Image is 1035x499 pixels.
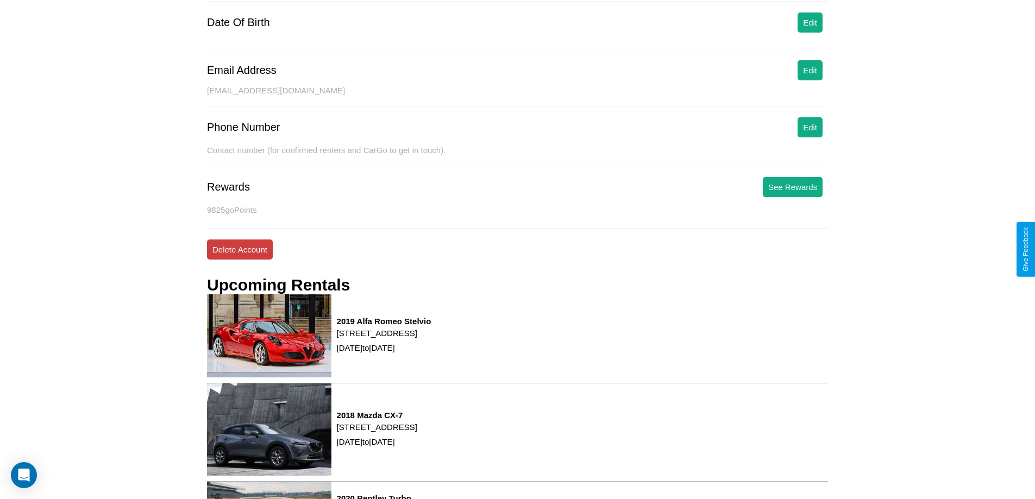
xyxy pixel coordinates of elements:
button: See Rewards [763,177,823,197]
div: Open Intercom Messenger [11,462,37,488]
button: Edit [798,60,823,80]
p: [STREET_ADDRESS] [337,420,417,434]
div: Contact number (for confirmed renters and CarGo to get in touch). [207,146,828,166]
div: Phone Number [207,121,280,134]
button: Delete Account [207,239,273,260]
h3: 2019 Alfa Romeo Stelvio [337,317,431,326]
p: [STREET_ADDRESS] [337,326,431,340]
p: [DATE] to [DATE] [337,434,417,449]
img: rental [207,294,331,377]
div: Email Address [207,64,277,77]
p: 9825 goPoints [207,203,828,217]
h3: Upcoming Rentals [207,276,350,294]
h3: 2018 Mazda CX-7 [337,410,417,420]
div: Date Of Birth [207,16,270,29]
img: rental [207,383,331,476]
p: [DATE] to [DATE] [337,340,431,355]
div: [EMAIL_ADDRESS][DOMAIN_NAME] [207,86,828,106]
button: Edit [798,12,823,33]
div: Give Feedback [1022,228,1030,271]
button: Edit [798,117,823,137]
div: Rewards [207,181,250,193]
